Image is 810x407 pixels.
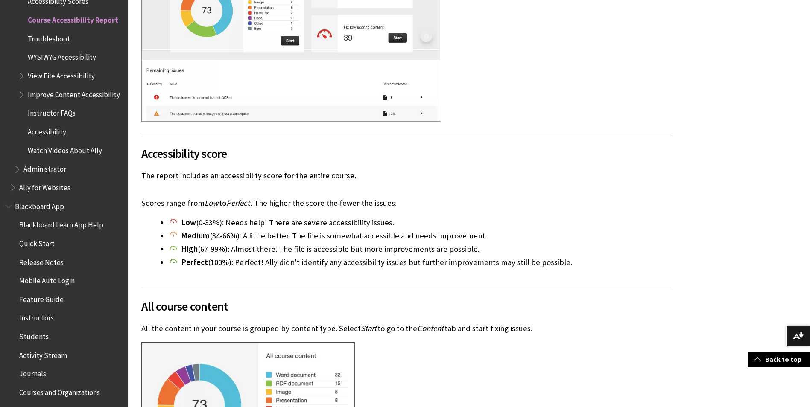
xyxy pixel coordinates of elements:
li: (34-66%): A little better. The file is somewhat accessible and needs improvement. [169,230,572,242]
span: Quick Start [19,236,55,248]
p: Scores range from to . The higher the score the fewer the issues. [141,198,572,209]
span: Start [361,323,377,333]
span: View File Accessibility [28,69,95,80]
span: Low [181,218,196,227]
span: Administrator [23,162,66,174]
span: Journals [19,367,46,378]
span: Watch Videos About Ally [28,143,102,155]
span: Course Accessibility Report [28,13,118,24]
span: Blackboard App [15,199,64,211]
span: Accessibility score [141,145,671,163]
span: WYSIWYG Accessibility [28,50,96,62]
a: Back to top [748,352,810,367]
span: Medium [181,231,210,241]
span: Perfect [226,198,250,208]
span: Students [19,329,49,341]
span: Low [205,198,218,208]
span: Courses and Organizations [19,385,100,397]
span: Content [417,323,444,333]
span: High [181,244,198,254]
span: Feature Guide [19,292,64,304]
li: (0-33%): Needs help! There are severe accessibility issues. [169,217,572,229]
span: Blackboard Learn App Help [19,218,103,229]
span: Release Notes [19,255,64,267]
span: Instructor FAQs [28,106,76,118]
span: Troubleshoot [28,32,70,43]
span: Accessibility [28,125,66,136]
p: All the content in your course is grouped by content type. Select to go to the tab and start fixi... [141,323,671,334]
span: Activity Stream [19,348,67,360]
span: All course content [141,297,671,315]
li: (100%): Perfect! Ally didn't identify any accessibility issues but further improvements may still... [169,256,572,268]
span: Ally for Websites [19,180,70,192]
li: (67-99%): Almost there. The file is accessible but more improvements are possible. [169,243,572,255]
span: Instructors [19,311,54,323]
span: Perfect [181,257,208,267]
span: Mobile Auto Login [19,273,75,285]
span: Improve Content Accessibility [28,87,120,99]
p: The report includes an accessibility score for the entire course. [141,170,671,181]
